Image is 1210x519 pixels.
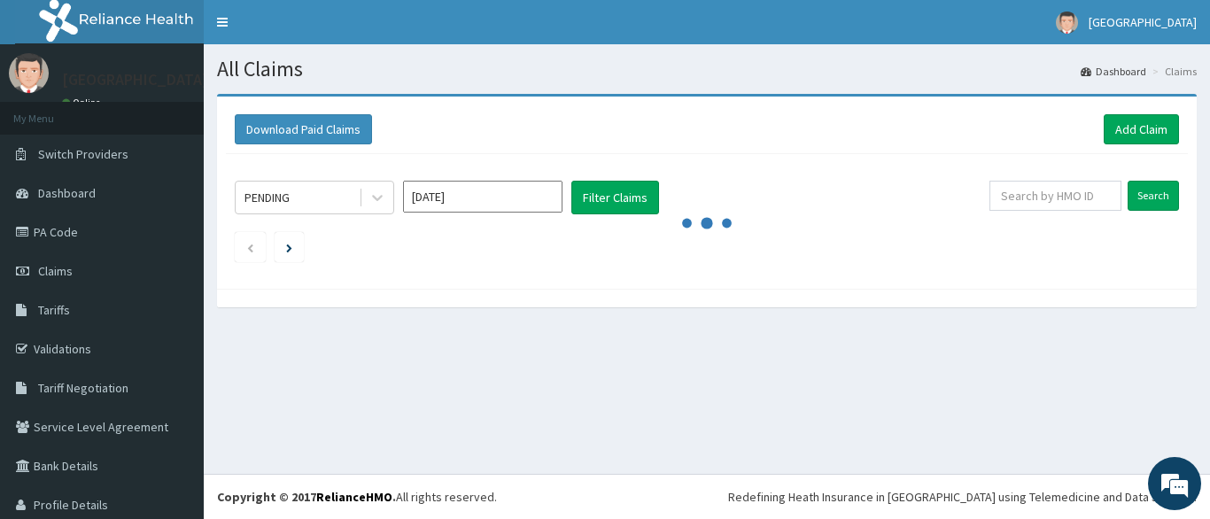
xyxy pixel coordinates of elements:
p: [GEOGRAPHIC_DATA] [62,72,208,88]
span: Tariffs [38,302,70,318]
div: Redefining Heath Insurance in [GEOGRAPHIC_DATA] using Telemedicine and Data Science! [728,488,1197,506]
img: User Image [9,53,49,93]
span: Dashboard [38,185,96,201]
a: Previous page [246,239,254,255]
button: Filter Claims [571,181,659,214]
footer: All rights reserved. [204,474,1210,519]
button: Download Paid Claims [235,114,372,144]
svg: audio-loading [680,197,733,250]
a: Online [62,97,105,109]
div: PENDING [244,189,290,206]
a: RelianceHMO [316,489,392,505]
a: Next page [286,239,292,255]
h1: All Claims [217,58,1197,81]
span: Tariff Negotiation [38,380,128,396]
img: User Image [1056,12,1078,34]
span: [GEOGRAPHIC_DATA] [1089,14,1197,30]
a: Add Claim [1104,114,1179,144]
strong: Copyright © 2017 . [217,489,396,505]
a: Dashboard [1081,64,1146,79]
span: Switch Providers [38,146,128,162]
span: Claims [38,263,73,279]
input: Select Month and Year [403,181,562,213]
li: Claims [1148,64,1197,79]
input: Search [1128,181,1179,211]
input: Search by HMO ID [989,181,1121,211]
